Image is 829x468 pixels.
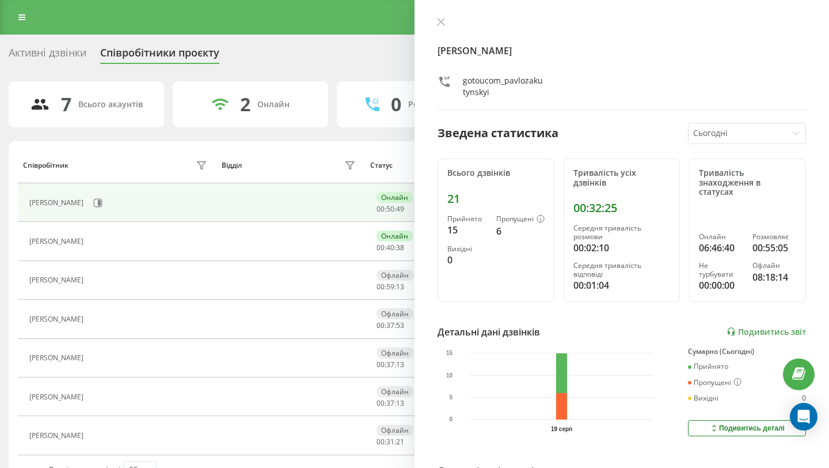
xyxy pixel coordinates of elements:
[377,348,413,358] div: Офлайн
[450,394,453,401] text: 5
[699,168,796,197] div: Тривалість знаходження в статусах
[257,100,290,110] div: Онлайн
[688,420,806,436] button: Подивитись деталі
[391,93,401,115] div: 0
[688,378,741,387] div: Пропущені
[438,124,558,142] div: Зведена статистика
[447,253,487,267] div: 0
[377,308,413,319] div: Офлайн
[377,204,385,214] span: 00
[699,278,743,292] div: 00:00:00
[447,168,545,178] div: Всього дзвінків
[377,270,413,281] div: Офлайн
[438,325,540,339] div: Детальні дані дзвінків
[377,360,385,369] span: 00
[496,224,545,238] div: 6
[377,399,404,407] div: : :
[446,372,453,378] text: 10
[709,424,785,433] div: Подивитись деталі
[699,233,743,241] div: Онлайн
[29,432,86,440] div: [PERSON_NAME]
[240,93,250,115] div: 2
[396,243,404,252] span: 38
[573,168,671,188] div: Тривалість усіх дзвінків
[802,394,806,402] div: 0
[551,426,572,432] text: 19 серп
[446,350,453,356] text: 15
[370,161,393,169] div: Статус
[408,100,464,110] div: Розмовляють
[752,233,796,241] div: Розмовляє
[377,322,404,330] div: : :
[222,161,242,169] div: Відділ
[377,320,385,330] span: 00
[496,215,545,224] div: Пропущені
[386,398,394,408] span: 37
[688,348,806,356] div: Сумарно (Сьогодні)
[377,283,404,291] div: : :
[463,75,545,98] div: gotoucom_pavlozakutynskyi
[573,224,671,241] div: Середня тривалість розмови
[29,393,86,401] div: [PERSON_NAME]
[790,403,817,431] div: Open Intercom Messenger
[386,437,394,447] span: 31
[386,360,394,369] span: 37
[377,282,385,292] span: 00
[377,438,404,446] div: : :
[29,276,86,284] div: [PERSON_NAME]
[752,262,796,270] div: Офлайн
[377,205,404,213] div: : :
[377,243,385,252] span: 00
[699,241,743,255] div: 06:46:40
[752,270,796,284] div: 08:18:14
[377,398,385,408] span: 00
[100,47,219,65] div: Співробітники проєкту
[61,93,71,115] div: 7
[447,223,487,237] div: 15
[386,320,394,330] span: 37
[447,215,487,223] div: Прийнято
[573,241,671,255] div: 00:02:10
[573,262,671,278] div: Середня тривалість відповіді
[78,100,143,110] div: Всього акаунтів
[377,231,413,241] div: Онлайн
[396,204,404,214] span: 49
[396,437,404,447] span: 21
[396,360,404,369] span: 13
[29,315,86,323] div: [PERSON_NAME]
[396,398,404,408] span: 13
[377,425,413,436] div: Офлайн
[450,416,453,422] text: 0
[29,237,86,246] div: [PERSON_NAME]
[396,320,404,330] span: 53
[29,199,86,207] div: [PERSON_NAME]
[573,201,671,215] div: 00:32:25
[377,361,404,369] div: : :
[688,363,728,371] div: Прийнято
[23,161,69,169] div: Співробітник
[438,44,806,58] h4: [PERSON_NAME]
[386,243,394,252] span: 40
[386,204,394,214] span: 50
[447,245,487,253] div: Вихідні
[377,192,413,203] div: Онлайн
[377,244,404,252] div: : :
[386,282,394,292] span: 59
[377,437,385,447] span: 00
[699,262,743,278] div: Не турбувати
[377,386,413,397] div: Офлайн
[727,327,806,337] a: Подивитись звіт
[9,47,86,65] div: Активні дзвінки
[447,192,545,206] div: 21
[573,278,671,292] div: 00:01:04
[752,241,796,255] div: 00:55:05
[688,394,718,402] div: Вихідні
[396,282,404,292] span: 13
[29,354,86,362] div: [PERSON_NAME]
